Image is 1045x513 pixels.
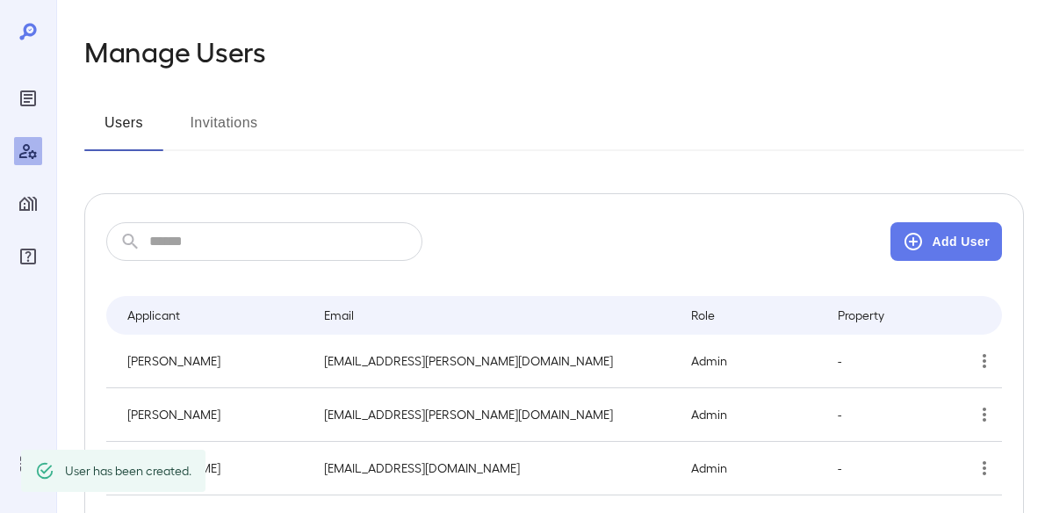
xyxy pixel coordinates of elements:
[691,459,811,477] p: Admin
[14,137,42,165] div: Manage Users
[65,455,191,487] div: User has been created.
[324,459,663,477] p: [EMAIL_ADDRESS][DOMAIN_NAME]
[838,406,931,423] p: -
[838,352,931,370] p: -
[84,35,266,67] h2: Manage Users
[310,296,677,335] th: Email
[127,459,296,477] p: [PERSON_NAME]
[324,352,663,370] p: [EMAIL_ADDRESS][PERSON_NAME][DOMAIN_NAME]
[127,352,296,370] p: [PERSON_NAME]
[127,406,296,423] p: [PERSON_NAME]
[838,459,931,477] p: -
[691,406,811,423] p: Admin
[14,242,42,271] div: FAQ
[84,109,163,151] button: Users
[184,109,263,151] button: Invitations
[106,296,310,335] th: Applicant
[890,222,1002,261] button: Add User
[324,406,663,423] p: [EMAIL_ADDRESS][PERSON_NAME][DOMAIN_NAME]
[824,296,945,335] th: Property
[14,84,42,112] div: Reports
[14,450,42,478] div: Log Out
[677,296,825,335] th: Role
[691,352,811,370] p: Admin
[14,190,42,218] div: Manage Properties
